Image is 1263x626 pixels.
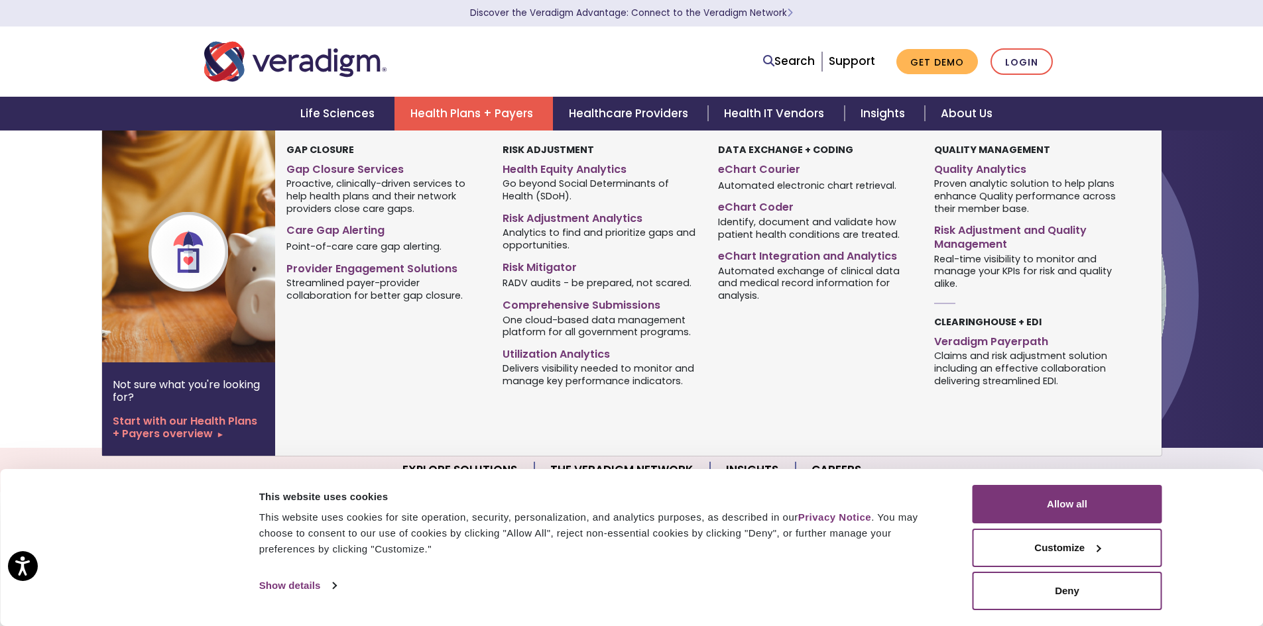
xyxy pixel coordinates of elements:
[973,529,1162,567] button: Customize
[991,48,1053,76] a: Login
[553,97,708,130] a: Healthcare Providers
[718,215,914,240] span: Identify, document and validate how patient health conditions are treated.
[503,256,698,275] a: Risk Mitigator
[503,177,698,203] span: Go beyond Social Determinants of Health (SDoH).
[503,158,698,177] a: Health Equity Analytics
[829,53,875,69] a: Support
[286,143,354,156] strong: Gap Closure
[934,330,1130,349] a: Veradigm Payerpath
[973,485,1162,523] button: Allow all
[503,293,698,313] a: Comprehensive Submissions
[286,177,482,215] span: Proactive, clinically-driven services to help health plans and their network providers close care...
[934,177,1130,215] span: Proven analytic solution to help plans enhance Quality performance across their member base.
[718,244,914,264] a: eChart Integration and Analytics
[286,276,482,302] span: Streamlined payer-provider collaboration for better gap closure.
[102,130,316,362] img: Health Plan Payers
[718,158,914,177] a: eChart Courier
[259,509,943,557] div: This website uses cookies for site operation, security, personalization, and analytics purposes, ...
[286,158,482,177] a: Gap Closure Services
[113,378,265,403] p: Not sure what you're looking for?
[718,178,896,191] span: Automated electronic chart retrieval.
[503,207,698,226] a: Risk Adjustment Analytics
[1008,531,1247,610] iframe: Drift Chat Widget
[934,252,1130,290] span: Real-time visibility to monitor and manage your KPIs for risk and quality alike.
[503,342,698,362] a: Utilization Analytics
[503,313,698,339] span: One cloud-based data management platform for all government programs.
[973,572,1162,610] button: Deny
[503,143,594,156] strong: Risk Adjustment
[787,7,793,19] span: Learn More
[934,315,1042,329] strong: Clearinghouse + EDI
[708,97,844,130] a: Health IT Vendors
[934,143,1050,156] strong: Quality Management
[503,362,698,388] span: Delivers visibility needed to monitor and manage key performance indicators.
[925,97,1008,130] a: About Us
[286,240,442,253] span: Point-of-care care gap alerting.
[763,52,815,70] a: Search
[934,219,1130,252] a: Risk Adjustment and Quality Management
[286,219,482,238] a: Care Gap Alerting
[718,143,853,156] strong: Data Exchange + Coding
[286,257,482,276] a: Provider Engagement Solutions
[113,415,265,440] a: Start with our Health Plans + Payers overview
[503,226,698,252] span: Analytics to find and prioritize gaps and opportunities.
[718,264,914,302] span: Automated exchange of clinical data and medical record information for analysis.
[259,489,943,505] div: This website uses cookies
[503,276,692,289] span: RADV audits - be prepared, not scared.
[470,7,793,19] a: Discover the Veradigm Advantage: Connect to the Veradigm NetworkLearn More
[718,195,914,215] a: eChart Coder
[394,97,553,130] a: Health Plans + Payers
[845,97,925,130] a: Insights
[934,158,1130,177] a: Quality Analytics
[259,576,336,596] a: Show details
[798,511,871,523] a: Privacy Notice
[896,49,978,75] a: Get Demo
[204,40,387,83] img: Veradigm logo
[934,349,1130,388] span: Claims and risk adjustment solution including an effective collaboration delivering streamlined EDI.
[284,97,394,130] a: Life Sciences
